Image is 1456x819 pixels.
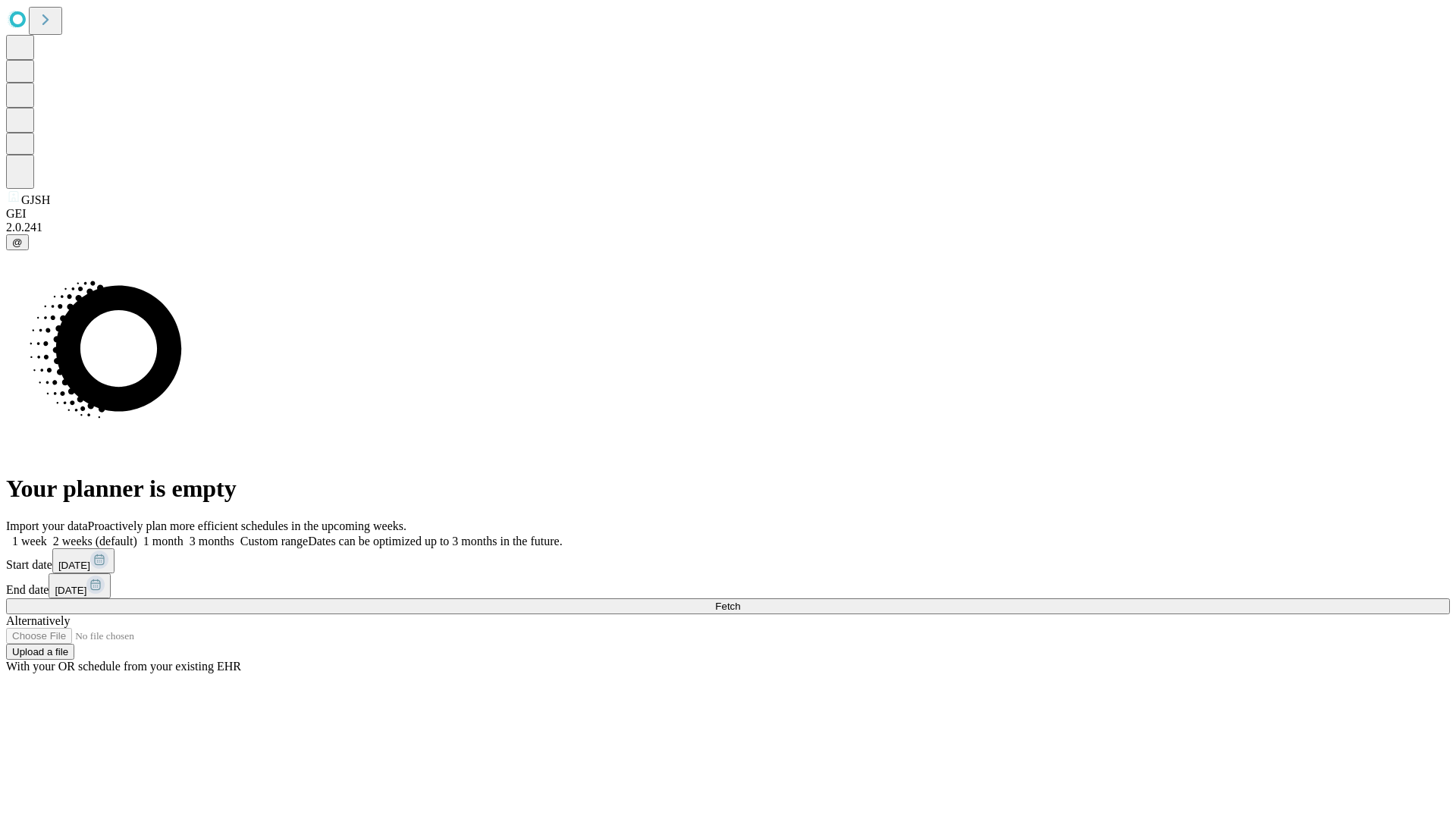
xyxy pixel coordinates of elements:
div: Start date [6,548,1450,573]
span: [DATE] [58,560,90,571]
h1: Your planner is empty [6,475,1450,503]
div: End date [6,573,1450,598]
div: GEI [6,207,1450,221]
span: 2 weeks (default) [53,535,137,548]
span: @ [12,237,23,248]
button: [DATE] [52,548,115,573]
button: Upload a file [6,644,74,660]
div: 2.0.241 [6,221,1450,234]
span: 1 month [143,535,184,548]
button: [DATE] [49,573,111,598]
button: Fetch [6,598,1450,614]
span: [DATE] [55,585,86,596]
span: GJSH [21,193,50,206]
span: Alternatively [6,614,70,627]
span: 1 week [12,535,47,548]
span: Dates can be optimized up to 3 months in the future. [308,535,562,548]
span: Proactively plan more efficient schedules in the upcoming weeks. [88,519,406,532]
span: Import your data [6,519,88,532]
button: @ [6,234,29,250]
span: 3 months [190,535,234,548]
span: With your OR schedule from your existing EHR [6,660,241,673]
span: Fetch [715,601,740,612]
span: Custom range [240,535,308,548]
